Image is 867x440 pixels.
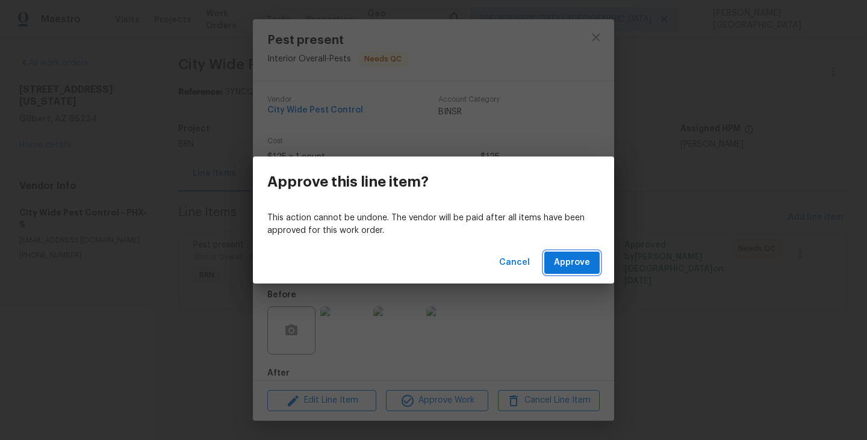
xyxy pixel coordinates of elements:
p: This action cannot be undone. The vendor will be paid after all items have been approved for this... [267,212,600,237]
button: Cancel [494,252,535,274]
span: Cancel [499,255,530,270]
span: Approve [554,255,590,270]
h3: Approve this line item? [267,173,429,190]
button: Approve [544,252,600,274]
